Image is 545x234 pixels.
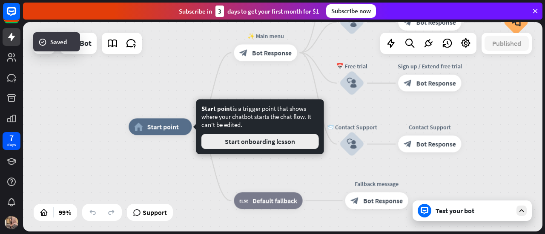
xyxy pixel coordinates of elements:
i: home_2 [134,122,143,131]
i: block_user_input [347,17,357,27]
i: success [38,38,47,46]
a: 7 days [3,132,20,150]
div: 7 [9,134,14,142]
div: 📨 Contact Support [327,123,377,132]
button: Published [485,36,529,51]
span: Bot Response [363,197,403,205]
i: block_bot_response [350,197,359,205]
span: Bot Response [416,18,456,26]
span: Saved [50,37,67,46]
div: Test your bot [436,206,512,215]
i: block_user_input [347,139,357,149]
div: Sign up / Extend free trial [392,62,468,70]
i: block_user_input [347,78,357,88]
span: Bot Response [416,140,456,148]
div: days [7,142,16,148]
span: Support [143,206,167,219]
button: Start onboarding lesson [201,134,319,149]
i: block_fallback [239,197,248,205]
div: ✨ Main menu [228,32,304,40]
span: Default fallback [252,197,297,205]
div: Fallback message [339,180,415,188]
div: Contact Support [392,123,468,132]
div: 3 [215,6,224,17]
i: block_bot_response [404,79,412,87]
div: 99% [56,206,74,219]
span: Start point [201,104,232,113]
i: block_bot_response [404,140,412,148]
span: Start point [147,122,179,131]
div: Subscribe now [326,4,376,18]
div: Subscribe in days to get your first month for $1 [179,6,319,17]
i: block_bot_response [404,18,412,26]
span: Bot Response [252,48,292,57]
i: block_faq [512,17,521,27]
i: block_bot_response [239,48,248,57]
button: Open LiveChat chat widget [7,3,32,29]
div: 📅 Free trial [327,62,377,70]
div: is a trigger point that shows where your chatbot starts the chat flow. It can't be edited. [201,104,319,149]
span: Bot Response [416,79,456,87]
